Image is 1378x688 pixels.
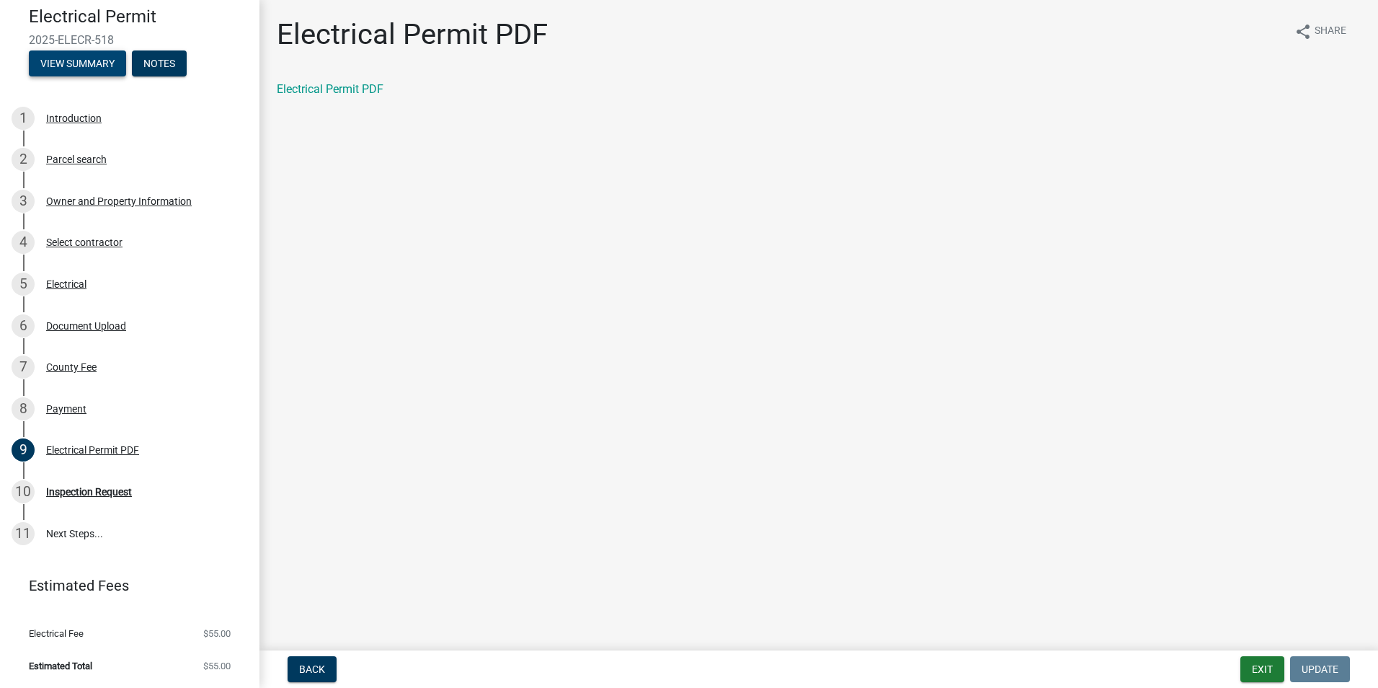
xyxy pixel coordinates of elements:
[46,113,102,123] div: Introduction
[277,17,548,52] h1: Electrical Permit PDF
[46,196,192,206] div: Owner and Property Information
[46,404,86,414] div: Payment
[1283,17,1358,45] button: shareShare
[12,480,35,503] div: 10
[132,50,187,76] button: Notes
[46,445,139,455] div: Electrical Permit PDF
[12,148,35,171] div: 2
[46,154,107,164] div: Parcel search
[277,82,383,96] a: Electrical Permit PDF
[12,190,35,213] div: 3
[1302,663,1338,675] span: Update
[12,397,35,420] div: 8
[46,279,86,289] div: Electrical
[46,321,126,331] div: Document Upload
[1315,23,1346,40] span: Share
[12,231,35,254] div: 4
[29,6,248,27] h4: Electrical Permit
[288,656,337,682] button: Back
[12,107,35,130] div: 1
[12,522,35,545] div: 11
[299,663,325,675] span: Back
[12,356,35,379] div: 7
[12,273,35,296] div: 5
[203,661,231,671] span: $55.00
[12,438,35,462] div: 9
[29,661,92,671] span: Estimated Total
[1240,656,1284,682] button: Exit
[1294,23,1312,40] i: share
[132,58,187,70] wm-modal-confirm: Notes
[29,50,126,76] button: View Summary
[12,571,236,600] a: Estimated Fees
[12,314,35,338] div: 6
[46,362,97,372] div: County Fee
[29,629,84,638] span: Electrical Fee
[46,237,123,247] div: Select contractor
[203,629,231,638] span: $55.00
[29,33,231,47] span: 2025-ELECR-518
[1290,656,1350,682] button: Update
[29,58,126,70] wm-modal-confirm: Summary
[46,487,132,497] div: Inspection Request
